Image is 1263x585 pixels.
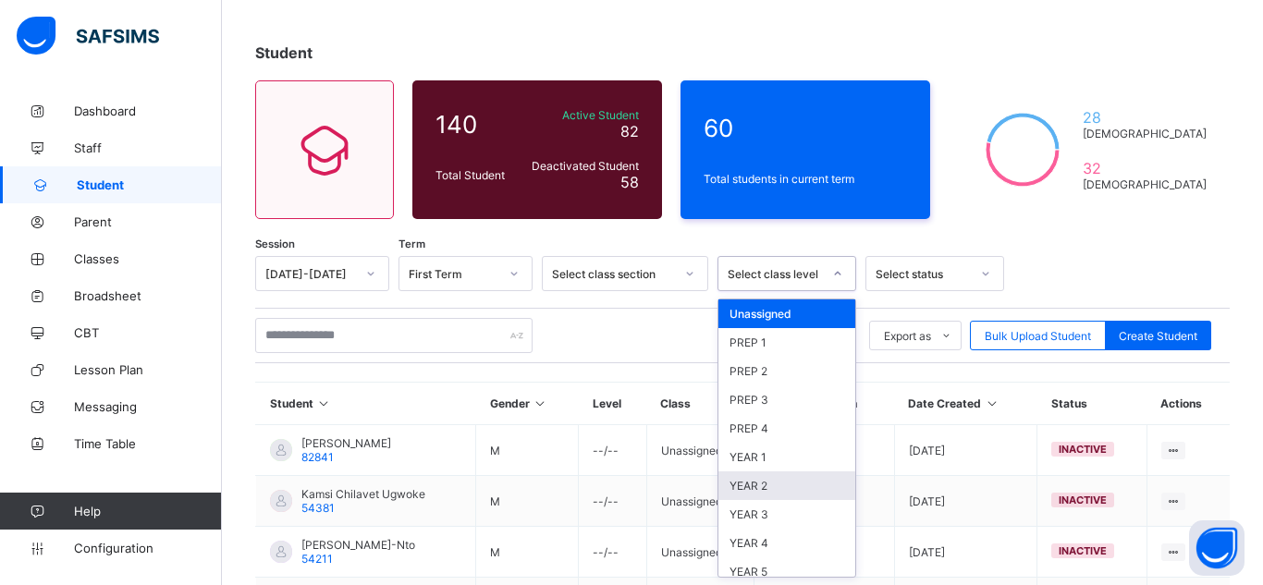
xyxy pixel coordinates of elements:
th: Class [646,383,754,425]
span: 140 [435,110,517,139]
span: inactive [1059,544,1107,557]
td: [DATE] [894,476,1036,527]
th: Level [579,383,646,425]
span: 82 [620,122,639,140]
span: inactive [1059,494,1107,506]
div: PREP 2 [718,357,855,385]
th: Student [256,383,476,425]
span: 54211 [301,552,333,566]
span: 32 [1083,159,1207,177]
span: Deactivated Student [526,159,639,173]
th: Date Created [894,383,1036,425]
td: Unassigned [646,476,754,527]
span: Active Student [526,108,639,122]
td: M [476,527,579,578]
div: PREP 1 [718,328,855,357]
th: Gender [476,383,579,425]
span: Export as [884,329,931,343]
span: 82841 [301,450,334,464]
span: Kamsi Chilavet Ugwoke [301,487,425,501]
td: [DATE] [894,425,1036,476]
th: Actions [1147,383,1230,425]
td: --/-- [579,425,646,476]
span: 58 [620,173,639,191]
span: Time Table [74,436,222,451]
span: CBT [74,325,222,340]
button: Open asap [1189,520,1245,576]
i: Sort in Ascending Order [984,396,999,410]
span: Total students in current term [704,172,907,186]
td: --/-- [579,476,646,527]
img: safsims [17,17,159,55]
span: Classes [74,251,222,266]
td: [DATE] [894,527,1036,578]
div: First Term [409,267,498,281]
span: Term [399,238,425,250]
div: YEAR 1 [718,443,855,471]
span: Student [255,43,313,62]
div: Select class section [552,267,674,281]
td: M [476,476,579,527]
span: 60 [704,114,907,142]
span: Broadsheet [74,288,222,303]
span: Help [74,504,221,518]
span: 54381 [301,501,335,515]
span: Lesson Plan [74,362,222,377]
span: inactive [1059,443,1107,456]
span: Student [77,177,222,192]
div: PREP 3 [718,385,855,414]
th: Status [1037,383,1147,425]
span: Dashboard [74,104,222,118]
span: Bulk Upload Student [985,329,1091,343]
span: [PERSON_NAME] [301,436,391,450]
span: [PERSON_NAME]-Nto [301,538,415,552]
div: PREP 4 [718,414,855,443]
span: Parent [74,214,222,229]
td: Unassigned [646,425,754,476]
div: YEAR 3 [718,500,855,529]
span: Create Student [1119,329,1197,343]
div: [DATE]-[DATE] [265,267,355,281]
td: M [476,425,579,476]
span: [DEMOGRAPHIC_DATA] [1083,127,1207,140]
span: 28 [1083,108,1207,127]
td: Unassigned [646,527,754,578]
span: Staff [74,140,222,155]
div: YEAR 2 [718,471,855,500]
div: Select status [876,267,970,281]
i: Sort in Ascending Order [316,396,332,410]
span: [DEMOGRAPHIC_DATA] [1083,177,1207,191]
span: Session [255,238,295,250]
div: YEAR 4 [718,529,855,557]
span: Messaging [74,399,222,414]
div: Total Student [431,164,521,187]
div: Unassigned [718,299,855,328]
td: --/-- [579,527,646,578]
div: Select class level [728,267,822,281]
i: Sort in Ascending Order [533,396,548,410]
span: Configuration [74,541,221,555]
